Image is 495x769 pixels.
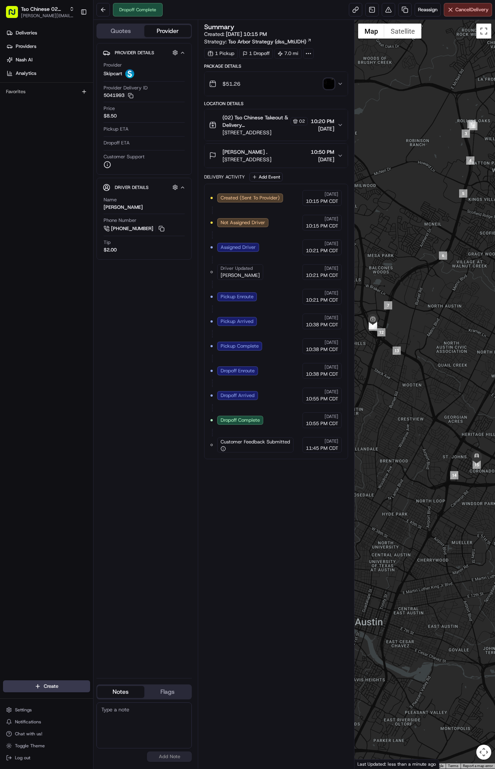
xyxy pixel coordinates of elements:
button: Provider [144,25,191,37]
span: Toggle Theme [15,743,45,749]
span: [PHONE_NUMBER] [111,225,153,232]
div: 4 [466,156,474,165]
button: Notifications [3,717,90,727]
div: 8 [369,323,377,331]
span: [DATE] [325,414,338,419]
div: 3 [462,129,470,138]
span: 10:55 PM CDT [306,420,338,427]
div: 11 [369,319,377,327]
span: 11:45 PM CDT [306,445,338,452]
span: Name [104,196,117,203]
img: profile_skipcart_partner.png [125,69,134,78]
span: 10:15 PM CDT [306,198,338,205]
span: Not Assigned Driver [221,219,265,226]
button: Tso Chinese 02 Arbor [21,5,66,13]
span: $8.50 [104,113,117,119]
button: Flags [144,686,191,698]
span: Create [44,683,58,690]
div: 5 [459,189,467,198]
span: [DATE] [325,389,338,395]
div: Delivery Activity [204,174,245,180]
button: Notes [97,686,144,698]
button: 5041993 [104,92,133,99]
span: Tip [104,239,111,246]
span: [DATE] [325,265,338,271]
button: Driver Details [103,181,185,193]
span: 02 [299,118,305,124]
span: Driver Details [115,184,148,190]
span: Provider Delivery ID [104,85,148,91]
span: Providers [16,43,36,50]
span: [DATE] [325,241,338,247]
span: Dropoff Arrived [221,392,255,399]
a: Tso Arbor Strategy (dss_MtiJDH) [228,38,312,45]
button: Log out [3,753,90,763]
span: 10:20 PM [311,118,334,125]
div: 10 [369,321,377,329]
span: Assigned Driver [221,244,256,251]
span: [DATE] [325,438,338,444]
button: (02) Tso Chinese Takeout & Delivery [GEOGRAPHIC_DATA] [GEOGRAPHIC_DATA] Crossing Manager02[STREET... [205,109,348,141]
div: $2.00 [104,247,117,253]
div: 15 [473,461,481,469]
button: $51.26photo_proof_of_delivery image [205,72,348,96]
div: 1 Dropoff [239,48,273,59]
span: 10:38 PM CDT [306,371,338,378]
span: 10:15 PM CDT [306,223,338,229]
div: 1 [467,120,476,128]
span: Tso Arbor Strategy (dss_MtiJDH) [228,38,306,45]
span: [PERSON_NAME] [221,272,260,279]
span: Reassign [418,6,437,13]
span: [DATE] [325,315,338,321]
span: [DATE] [325,364,338,370]
button: Toggle Theme [3,741,90,751]
div: 14 [450,471,458,479]
a: Report a map error [463,764,493,768]
button: Create [3,680,90,692]
div: 6 [439,251,447,260]
span: Pickup Complete [221,343,259,350]
button: CancelDelivery [444,3,492,16]
span: Phone Number [104,217,136,224]
span: Price [104,105,115,112]
span: Nash AI [16,57,33,63]
span: 10:21 PM CDT [306,272,338,279]
span: [STREET_ADDRESS] [222,129,308,136]
a: [PHONE_NUMBER] [104,225,166,233]
a: Deliveries [3,27,93,39]
div: 12 [377,328,385,336]
button: Tso Chinese 02 Arbor[PERSON_NAME][EMAIL_ADDRESS][DOMAIN_NAME] [3,3,77,21]
span: Pickup ETA [104,126,129,132]
span: Created: [204,30,267,38]
span: Pickup Arrived [221,318,253,325]
span: Skipcart [104,70,122,77]
span: Dropoff Complete [221,417,260,424]
span: Analytics [16,70,36,77]
span: Driver Updated [221,265,253,271]
span: Log out [15,755,30,761]
button: Reassign [415,3,441,16]
span: Pickup Enroute [221,293,253,300]
span: Settings [15,707,32,713]
span: 10:50 PM [311,148,334,156]
img: photo_proof_of_delivery image [324,79,334,89]
div: Last Updated: less than a minute ago [354,759,439,769]
img: Google [356,759,381,769]
button: [PERSON_NAME] .[STREET_ADDRESS]10:50 PM[DATE] [205,144,348,168]
button: Toggle fullscreen view [476,24,491,39]
span: Customer Feedback Submitted [221,439,290,445]
div: Package Details [204,63,348,69]
span: Created (Sent To Provider) [221,195,280,201]
span: [STREET_ADDRESS] [222,156,271,163]
span: [PERSON_NAME] . [222,148,267,156]
span: $51.26 [222,80,240,88]
div: Strategy: [204,38,312,45]
span: [DATE] [325,216,338,222]
button: [PERSON_NAME][EMAIL_ADDRESS][DOMAIN_NAME] [21,13,74,19]
span: Dropoff Enroute [221,367,255,374]
span: [DATE] [311,156,334,163]
span: Notifications [15,719,41,725]
span: Customer Support [104,153,145,160]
